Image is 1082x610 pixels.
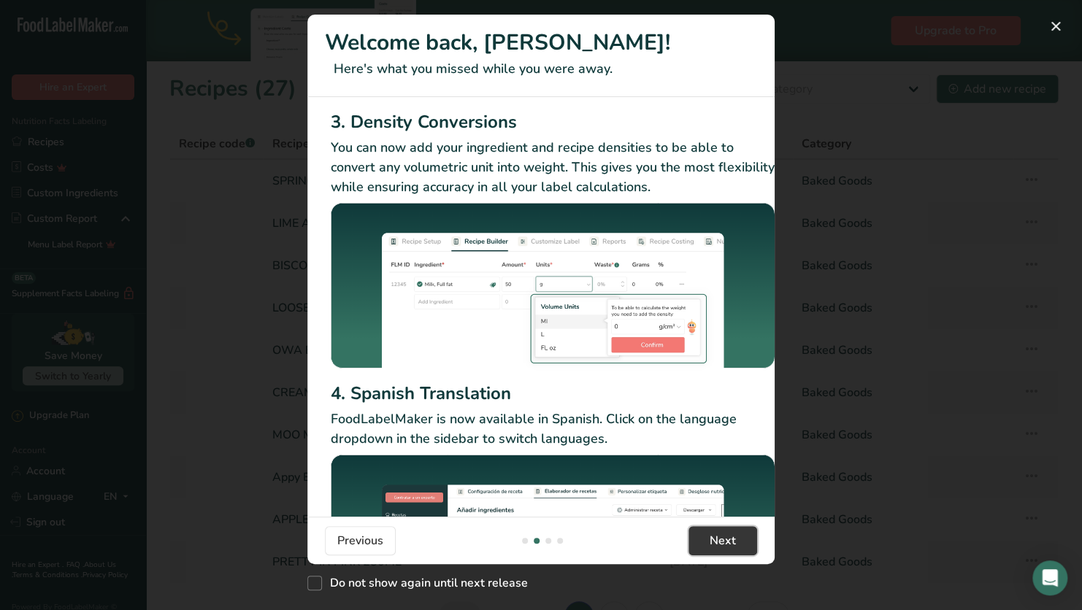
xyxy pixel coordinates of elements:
[710,532,736,549] span: Next
[325,526,396,555] button: Previous
[331,409,775,449] p: FoodLabelMaker is now available in Spanish. Click on the language dropdown in the sidebar to swit...
[331,138,775,197] p: You can now add your ingredient and recipe densities to be able to convert any volumetric unit in...
[322,576,528,590] span: Do not show again until next release
[331,380,775,406] h2: 4. Spanish Translation
[688,526,757,555] button: Next
[325,59,757,79] p: Here's what you missed while you were away.
[331,109,775,135] h2: 3. Density Conversions
[1032,560,1067,595] div: Open Intercom Messenger
[337,532,383,549] span: Previous
[325,26,757,59] h1: Welcome back, [PERSON_NAME]!
[331,203,775,375] img: Density Conversions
